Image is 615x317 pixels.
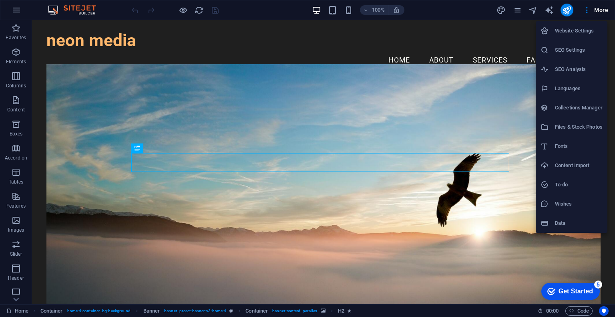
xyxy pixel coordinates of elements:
[555,26,603,36] h6: Website Settings
[555,161,603,170] h6: Content Import
[555,65,603,74] h6: SEO Analysis
[555,103,603,113] h6: Collections Manager
[4,4,63,21] div: Get Started 5 items remaining, 0% complete
[555,84,603,93] h6: Languages
[555,122,603,132] h6: Files & Stock Photos
[555,141,603,151] h6: Fonts
[555,199,603,209] h6: Wishes
[555,180,603,190] h6: To-do
[555,45,603,55] h6: SEO Settings
[57,2,65,10] div: 5
[555,218,603,228] h6: Data
[22,9,56,16] div: Get Started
